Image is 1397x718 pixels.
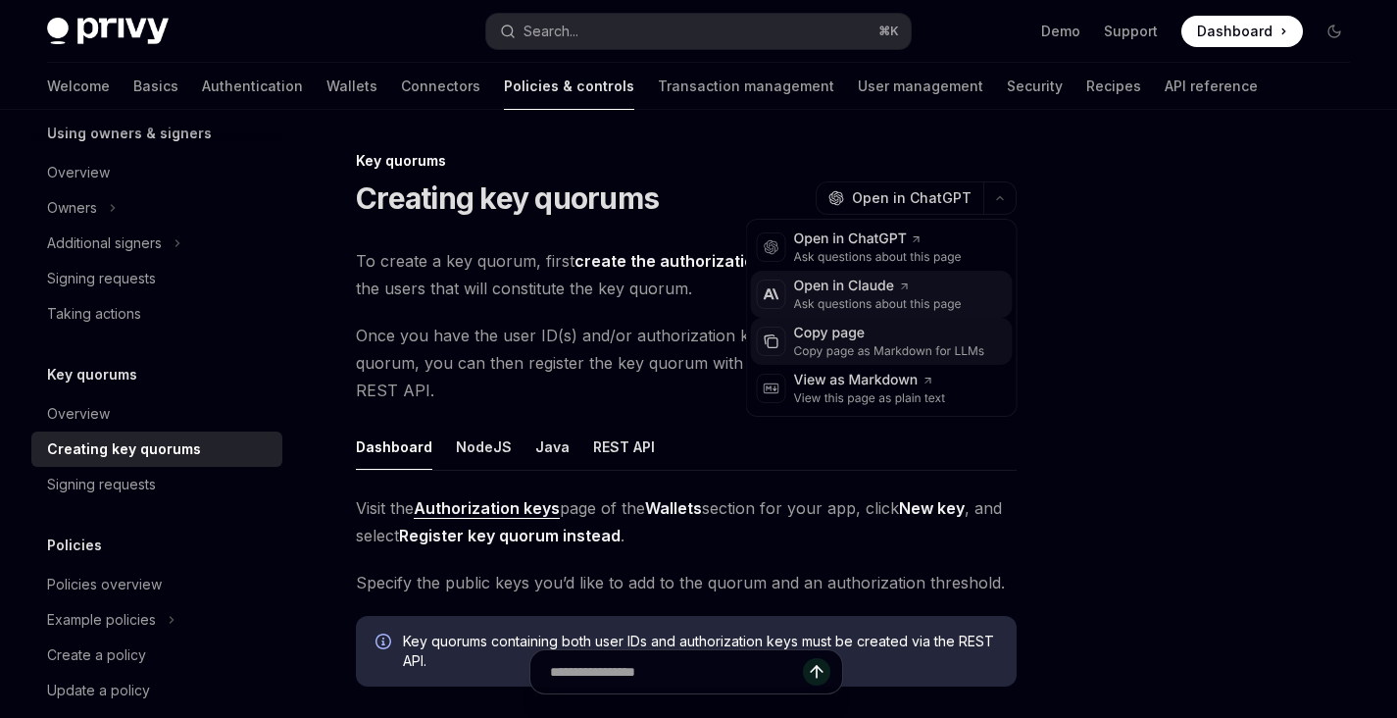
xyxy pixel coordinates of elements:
[31,396,282,432] a: Overview
[326,63,377,110] a: Wallets
[401,63,480,110] a: Connectors
[1041,22,1080,41] a: Demo
[593,424,655,470] button: REST API
[47,437,201,461] div: Creating key quorums
[47,679,150,702] div: Update a policy
[356,494,1017,549] span: Visit the page of the section for your app, click , and select .
[1086,63,1141,110] a: Recipes
[816,181,983,215] button: Open in ChatGPT
[356,322,1017,404] span: Once you have the user ID(s) and/or authorization key(s) you would like in your key quorum, you c...
[794,390,946,406] div: View this page as plain text
[47,473,156,496] div: Signing requests
[899,498,965,518] strong: New key
[803,658,830,686] button: Send message
[486,14,910,49] button: Open search
[535,424,570,470] button: Java
[47,608,156,632] div: Example policies
[47,161,110,184] div: Overview
[524,20,578,43] div: Search...
[399,526,621,545] strong: Register key quorum instead
[356,247,1017,302] span: To create a key quorum, first and/or of the users that will constitute the key quorum.
[31,602,282,638] button: Toggle Example policies section
[31,673,282,708] a: Update a policy
[403,632,997,671] span: Key quorums containing both user IDs and authorization keys must be created via the REST API.
[31,467,282,502] a: Signing requests
[852,188,972,208] span: Open in ChatGPT
[133,63,178,110] a: Basics
[47,302,141,326] div: Taking actions
[550,650,803,693] input: Ask a question...
[356,569,1017,596] span: Specify the public keys you’d like to add to the quorum and an authorization threshold.
[1319,16,1350,47] button: Toggle dark mode
[794,249,962,265] div: Ask questions about this page
[31,226,282,261] button: Toggle Additional signers section
[658,63,834,110] a: Transaction management
[574,251,804,272] a: create the authorization keys
[31,296,282,332] a: Taking actions
[31,567,282,602] a: Policies overview
[31,261,282,296] a: Signing requests
[1165,63,1258,110] a: API reference
[794,371,946,390] div: View as Markdown
[414,498,560,518] strong: Authorization keys
[47,18,169,45] img: dark logo
[375,634,395,653] svg: Info
[794,324,985,343] div: Copy page
[794,343,985,359] div: Copy page as Markdown for LLMs
[456,424,512,470] button: NodeJS
[47,363,137,386] h5: Key quorums
[878,24,899,39] span: ⌘ K
[1181,16,1303,47] a: Dashboard
[47,402,110,426] div: Overview
[31,155,282,190] a: Overview
[794,277,962,296] div: Open in Claude
[47,63,110,110] a: Welcome
[504,63,634,110] a: Policies & controls
[794,296,962,312] div: Ask questions about this page
[356,424,432,470] button: Dashboard
[1007,63,1063,110] a: Security
[1104,22,1158,41] a: Support
[47,267,156,290] div: Signing requests
[645,498,702,518] strong: Wallets
[356,180,659,216] h1: Creating key quorums
[202,63,303,110] a: Authentication
[858,63,983,110] a: User management
[31,638,282,673] a: Create a policy
[1197,22,1272,41] span: Dashboard
[356,151,1017,171] div: Key quorums
[47,643,146,667] div: Create a policy
[414,498,560,519] a: Authorization keys
[47,196,97,220] div: Owners
[31,190,282,226] button: Toggle Owners section
[794,230,962,249] div: Open in ChatGPT
[47,231,162,255] div: Additional signers
[31,432,282,467] a: Creating key quorums
[47,534,102,557] h5: Policies
[47,573,162,596] div: Policies overview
